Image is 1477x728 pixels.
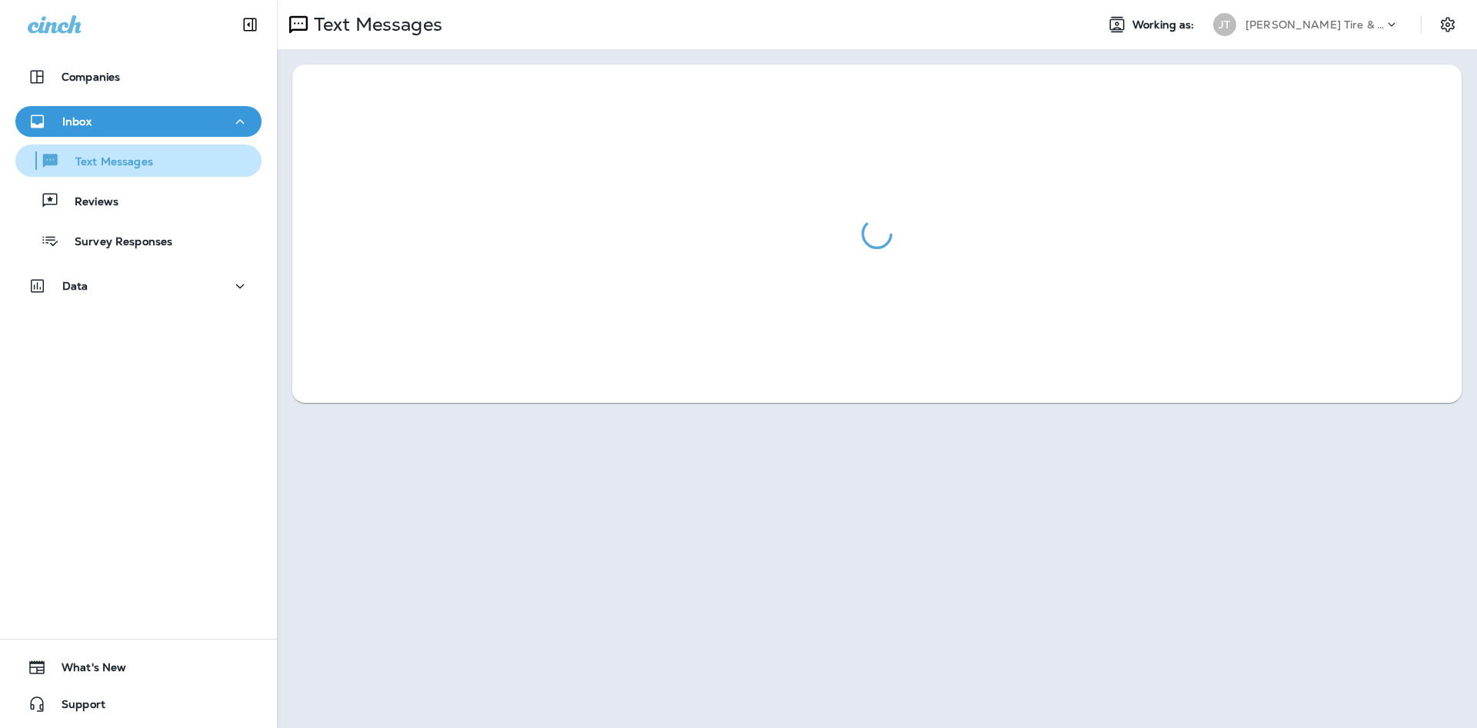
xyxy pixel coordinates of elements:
[1132,18,1198,32] span: Working as:
[46,698,105,716] span: Support
[59,235,172,250] p: Survey Responses
[15,689,262,720] button: Support
[15,224,262,257] button: Survey Responses
[60,155,153,170] p: Text Messages
[228,9,272,40] button: Collapse Sidebar
[308,13,442,36] p: Text Messages
[62,115,92,128] p: Inbox
[59,195,118,210] p: Reviews
[1434,11,1462,38] button: Settings
[62,280,88,292] p: Data
[46,661,126,680] span: What's New
[15,184,262,217] button: Reviews
[15,271,262,301] button: Data
[62,71,120,83] p: Companies
[15,106,262,137] button: Inbox
[15,652,262,683] button: What's New
[15,145,262,177] button: Text Messages
[1213,13,1236,36] div: JT
[15,61,262,92] button: Companies
[1245,18,1384,31] p: [PERSON_NAME] Tire & Auto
